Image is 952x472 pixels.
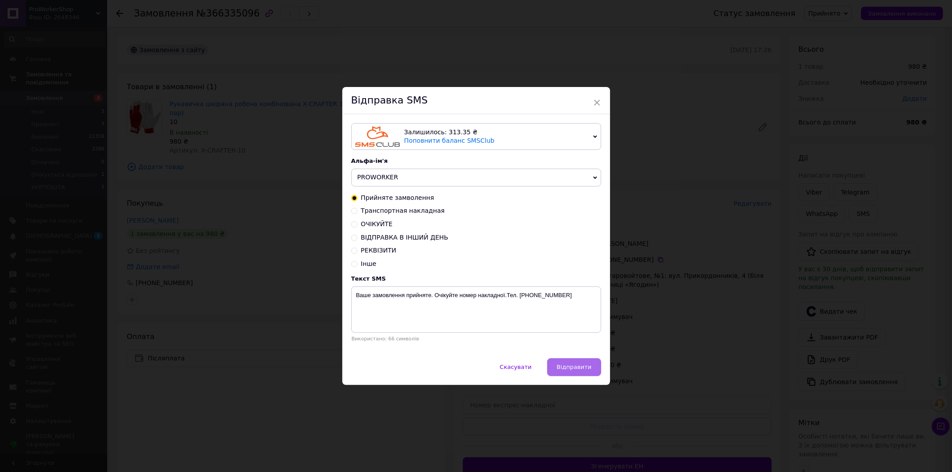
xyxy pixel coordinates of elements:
span: Інше [361,260,377,267]
div: Текст SMS [351,275,601,282]
button: Відправити [547,358,601,376]
span: Транспортная накладная [361,207,445,214]
span: Відправити [557,364,591,370]
a: Поповнити баланс SMSClub [404,137,495,144]
span: ВІДПРАВКА В ІНШИЙ ДЕНЬ [361,234,449,241]
span: ОЧІКУЙТЕ [361,220,393,228]
div: Відправка SMS [342,87,610,114]
span: РЕКВІЗИТИ [361,247,396,254]
span: PROWORKER [358,174,399,181]
span: × [593,95,601,110]
span: Скасувати [500,364,532,370]
textarea: Ваше замовлення прийняте. Очікуйте номер накладної.Тел. [PHONE_NUMBER] [351,286,601,333]
button: Скасувати [491,358,541,376]
div: Залишилось: 313.35 ₴ [404,128,590,137]
span: Альфа-ім'я [351,157,388,164]
span: Прийняте замволення [361,194,434,201]
div: Використано: 66 символів [351,336,601,342]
